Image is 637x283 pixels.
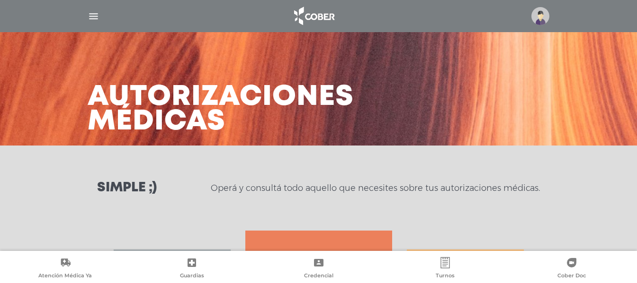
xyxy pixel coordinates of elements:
h3: Simple ;) [97,181,157,195]
a: Atención Médica Ya [2,257,128,281]
h3: Autorizaciones médicas [88,85,354,134]
img: Cober_menu-lines-white.svg [88,10,99,22]
p: Operá y consultá todo aquello que necesites sobre tus autorizaciones médicas. [211,182,540,194]
a: Cober Doc [509,257,635,281]
a: Guardias [128,257,255,281]
span: Credencial [304,272,333,281]
span: Cober Doc [557,272,586,281]
a: Turnos [382,257,508,281]
img: logo_cober_home-white.png [289,5,339,27]
span: Atención Médica Ya [38,272,92,281]
span: Guardias [180,272,204,281]
span: Turnos [436,272,455,281]
img: profile-placeholder.svg [531,7,549,25]
a: Credencial [255,257,382,281]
